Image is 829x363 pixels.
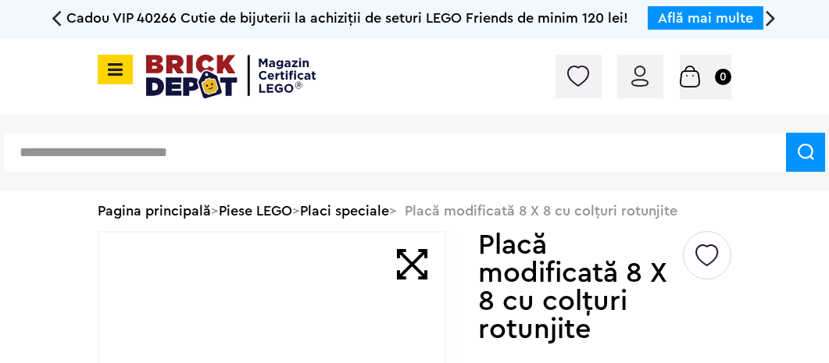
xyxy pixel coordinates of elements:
a: Placi speciale [300,204,389,218]
a: Află mai multe [658,11,753,25]
a: Pagina principală [98,204,211,218]
a: Piese LEGO [219,204,292,218]
span: Cadou VIP 40266 Cutie de bijuterii la achiziții de seturi LEGO Friends de minim 120 lei! [66,11,628,25]
h1: Placă modificată 8 X 8 cu colţuri rotunjite [478,231,681,343]
div: > > > Placă modificată 8 X 8 cu colţuri rotunjite [98,190,731,231]
small: 0 [715,69,731,85]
